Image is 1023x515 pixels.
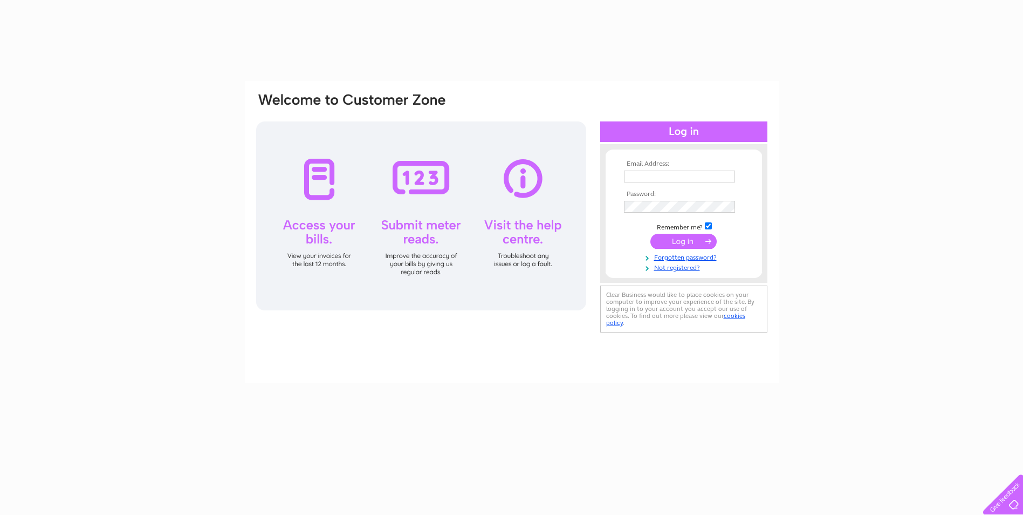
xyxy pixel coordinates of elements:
[621,191,746,198] th: Password:
[621,221,746,232] td: Remember me?
[621,160,746,168] th: Email Address:
[624,252,746,262] a: Forgotten password?
[650,234,717,249] input: Submit
[606,312,745,327] a: cookies policy
[624,262,746,272] a: Not registered?
[600,286,767,333] div: Clear Business would like to place cookies on your computer to improve your experience of the sit...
